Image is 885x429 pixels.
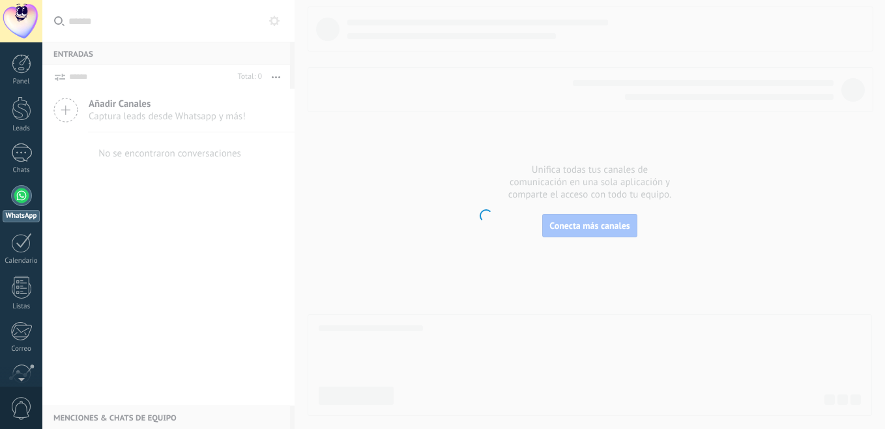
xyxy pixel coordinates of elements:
[3,125,40,133] div: Leads
[3,303,40,311] div: Listas
[3,210,40,222] div: WhatsApp
[3,166,40,175] div: Chats
[3,257,40,265] div: Calendario
[3,345,40,353] div: Correo
[3,78,40,86] div: Panel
